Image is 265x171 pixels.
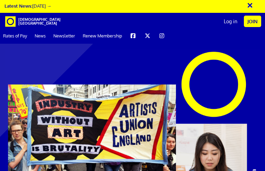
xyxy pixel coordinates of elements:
a: Log in [220,13,241,30]
a: Join [244,16,261,27]
strong: Latest News: [5,3,32,9]
a: Renew Membership [80,28,125,43]
a: News [32,28,49,43]
a: Latest News:[DATE] → [5,3,51,9]
a: Newsletter [50,28,78,43]
span: [DEMOGRAPHIC_DATA][GEOGRAPHIC_DATA] [18,18,36,25]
